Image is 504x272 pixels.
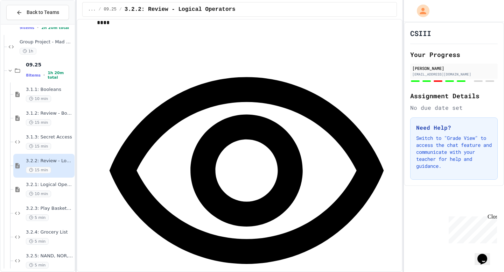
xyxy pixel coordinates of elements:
[412,72,496,77] div: [EMAIL_ADDRESS][DOMAIN_NAME]
[26,134,73,140] span: 3.1.3: Secret Access
[409,3,431,19] div: My Account
[37,25,38,30] span: •
[26,206,73,212] span: 3.2.3: Play Basketball
[20,48,36,55] span: 1h
[26,110,73,116] span: 3.1.2: Review - Booleans
[26,229,73,235] span: 3.2.4: Grocery List
[41,26,69,30] span: 2h 20m total
[27,9,59,16] span: Back to Teams
[20,39,73,45] span: Group Project - Mad Libs
[26,238,49,245] span: 5 min
[104,7,117,12] span: 09.25
[26,214,49,221] span: 5 min
[410,103,498,112] div: No due date set
[26,95,51,102] span: 10 min
[475,244,497,265] iframe: chat widget
[26,158,73,164] span: 3.2.2: Review - Logical Operators
[26,167,51,173] span: 15 min
[26,62,73,68] span: 09.25
[446,214,497,243] iframe: chat widget
[119,7,122,12] span: /
[412,65,496,71] div: [PERSON_NAME]
[26,143,51,150] span: 15 min
[416,123,492,132] h3: Need Help?
[26,262,49,269] span: 5 min
[3,3,48,44] div: Chat with us now!Close
[43,72,45,78] span: •
[26,119,51,126] span: 15 min
[20,26,34,30] span: 9 items
[26,73,41,78] span: 8 items
[26,182,73,188] span: 3.2.1: Logical Operators
[26,87,73,93] span: 3.1.1: Booleans
[125,5,236,14] span: 3.2.2: Review - Logical Operators
[410,28,431,38] h1: CSIII
[416,135,492,170] p: Switch to "Grade View" to access the chat feature and communicate with your teacher for help and ...
[410,50,498,59] h2: Your Progress
[48,71,73,80] span: 1h 20m total
[98,7,101,12] span: /
[6,5,69,20] button: Back to Teams
[88,7,96,12] span: ...
[26,253,73,259] span: 3.2.5: NAND, NOR, XOR
[410,91,498,101] h2: Assignment Details
[26,191,51,197] span: 10 min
